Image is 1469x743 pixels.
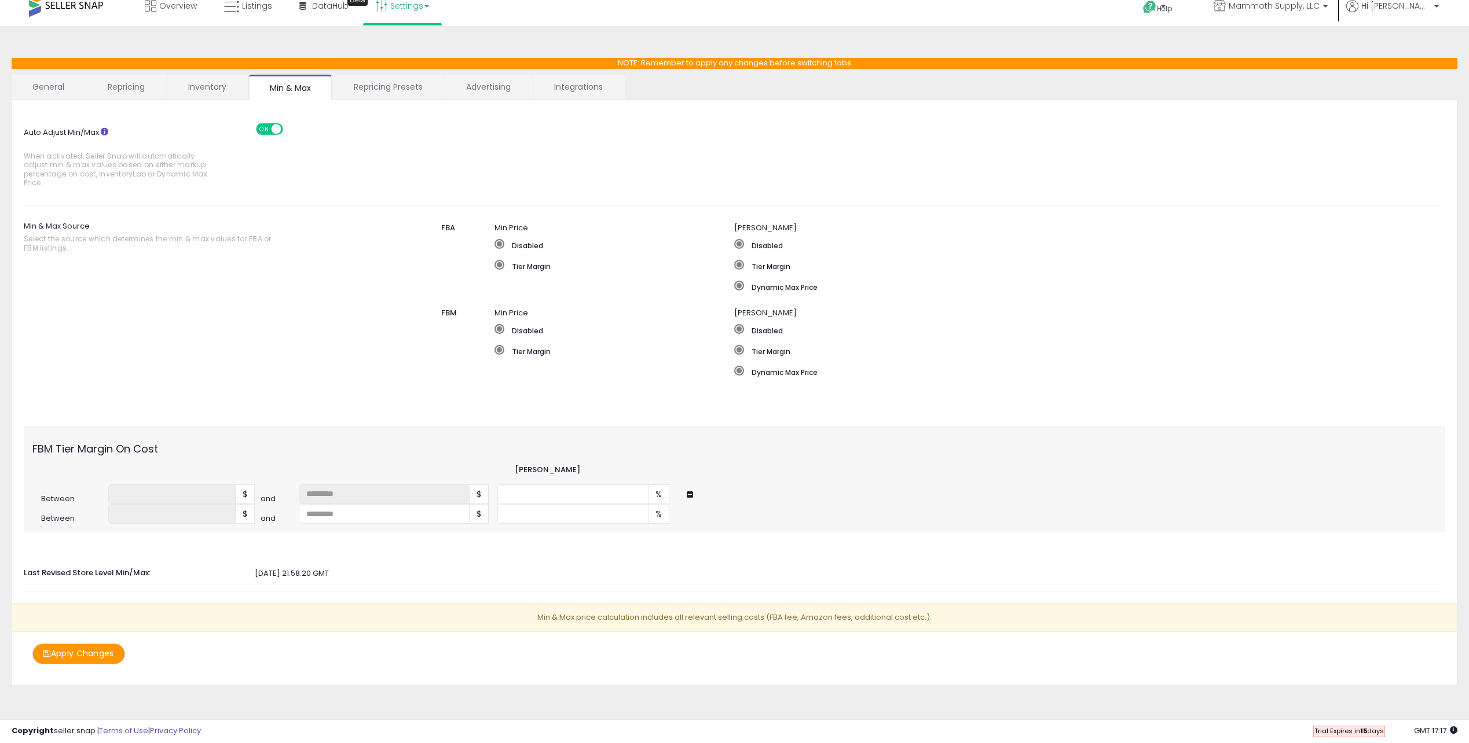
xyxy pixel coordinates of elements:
[734,324,1214,336] label: Disabled
[261,494,299,505] span: and
[12,726,201,737] div: seller snap | |
[734,366,1214,377] label: Dynamic Max Price
[494,345,734,356] label: Tier Margin
[1414,725,1457,736] span: 2025-10-10 17:17 GMT
[236,484,255,504] span: $
[515,465,580,476] label: [PERSON_NAME]
[494,260,734,271] label: Tier Margin
[24,435,261,457] label: FBM Tier Margin On Cost
[494,239,734,251] label: Disabled
[441,307,457,318] span: FBM
[734,281,1334,292] label: Dynamic Max Price
[1157,3,1173,13] span: Help
[494,307,528,318] span: Min Price
[734,307,797,318] span: [PERSON_NAME]
[533,75,624,99] a: Integrations
[24,217,334,259] label: Min & Max Source
[32,643,125,664] button: Apply Changes
[734,260,1334,271] label: Tier Margin
[87,75,166,99] a: Repricing
[734,345,1214,356] label: Tier Margin
[494,324,734,336] label: Disabled
[236,504,255,524] span: $
[649,504,669,524] span: %
[15,564,255,579] label: Last Revised Store Level Min/Max:
[12,603,1457,632] p: Min & Max price calculation includes all relevant selling costs (FBA fee, Amazon fees, additional...
[167,75,247,99] a: Inventory
[734,222,797,233] span: [PERSON_NAME]
[12,725,54,736] strong: Copyright
[649,484,669,504] span: %
[99,725,148,736] a: Terms of Use
[12,75,86,99] a: General
[281,124,300,134] span: OFF
[150,725,201,736] a: Privacy Policy
[470,484,489,504] span: $
[261,513,299,524] span: and
[734,239,1334,251] label: Disabled
[249,75,332,100] a: Min & Max
[257,124,272,134] span: ON
[12,58,1457,69] p: NOTE: Remember to apply any changes before switching tabs
[441,222,455,233] span: FBA
[470,504,489,524] span: $
[24,152,213,187] span: When activated, Seller Snap will automatically adjust min & max values based on either markup per...
[1314,726,1384,735] span: Trial Expires in days
[15,568,1454,579] div: [DATE] 21:58:20 GMT
[24,234,280,252] span: Select the source which determines the min & max values for FBA or FBM listings.
[32,494,108,505] span: Between
[1360,726,1367,735] b: 15
[445,75,532,99] a: Advertising
[494,222,528,233] span: Min Price
[32,513,108,524] span: Between
[15,123,255,193] label: Auto Adjust Min/Max
[333,75,444,99] a: Repricing Presets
